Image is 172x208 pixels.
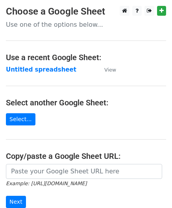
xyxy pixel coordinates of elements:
h3: Choose a Google Sheet [6,6,166,17]
p: Use one of the options below... [6,20,166,29]
h4: Copy/paste a Google Sheet URL: [6,151,166,161]
small: Example: [URL][DOMAIN_NAME] [6,180,87,186]
h4: Select another Google Sheet: [6,98,166,107]
a: Select... [6,113,35,125]
a: View [96,66,116,73]
a: Untitled spreadsheet [6,66,76,73]
input: Paste your Google Sheet URL here [6,164,162,179]
input: Next [6,196,26,208]
small: View [104,67,116,73]
h4: Use a recent Google Sheet: [6,53,166,62]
